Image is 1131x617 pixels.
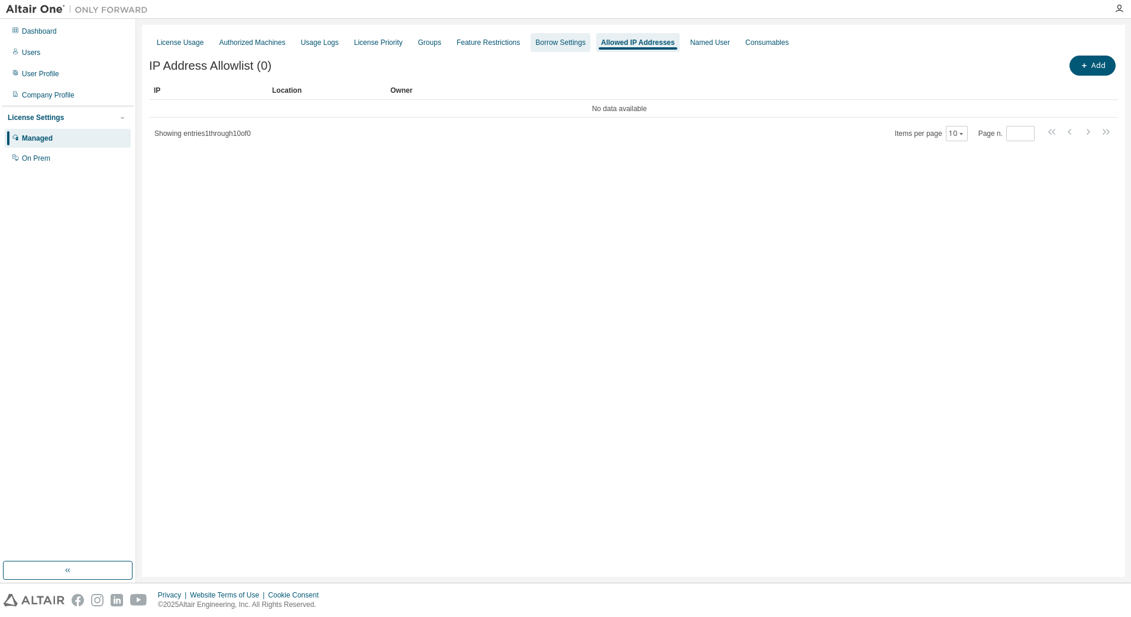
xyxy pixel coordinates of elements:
[895,126,968,141] span: Items per page
[72,594,84,606] img: facebook.svg
[219,38,285,47] div: Authorized Machines
[149,59,272,73] span: IP Address Allowlist (0)
[22,134,53,143] div: Managed
[22,154,50,163] div: On Prem
[6,4,154,15] img: Altair One
[745,38,789,47] div: Consumables
[154,81,263,100] div: IP
[111,594,123,606] img: linkedin.svg
[4,594,64,606] img: altair_logo.svg
[390,81,1085,100] div: Owner
[22,90,75,100] div: Company Profile
[22,69,59,79] div: User Profile
[158,600,326,610] p: © 2025 Altair Engineering, Inc. All Rights Reserved.
[22,27,57,36] div: Dashboard
[157,38,203,47] div: License Usage
[690,38,730,47] div: Named User
[272,81,381,100] div: Location
[268,590,325,600] div: Cookie Consent
[22,48,40,57] div: Users
[300,38,338,47] div: Usage Logs
[130,594,147,606] img: youtube.svg
[601,38,675,47] div: Allowed IP Addresses
[354,38,403,47] div: License Priority
[535,38,586,47] div: Borrow Settings
[418,38,441,47] div: Groups
[154,129,251,138] span: Showing entries 1 through 10 of 0
[457,38,520,47] div: Feature Restrictions
[190,590,268,600] div: Website Terms of Use
[978,126,1035,141] span: Page n.
[91,594,104,606] img: instagram.svg
[158,590,190,600] div: Privacy
[149,100,1090,118] td: No data available
[8,113,64,122] div: License Settings
[949,129,965,138] button: 10
[1069,56,1116,76] button: Add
